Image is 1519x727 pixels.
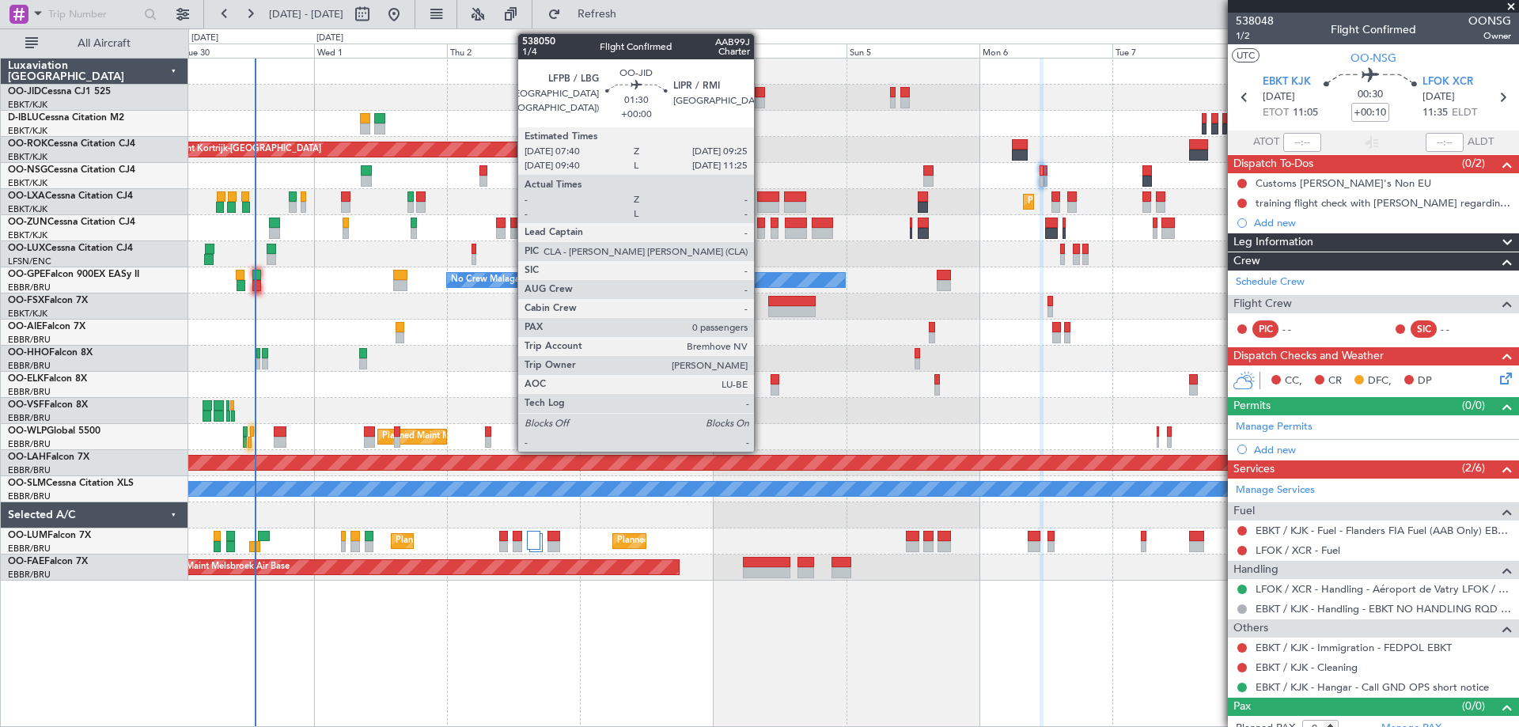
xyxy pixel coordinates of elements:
span: DP [1418,373,1432,389]
span: CR [1328,373,1342,389]
div: SIC [1411,320,1437,338]
span: ELDT [1452,105,1477,121]
a: EBKT / KJK - Handling - EBKT NO HANDLING RQD FOR CJ [1256,602,1511,615]
div: Planned Maint Milan (Linate) [382,425,496,449]
a: OO-LUXCessna Citation CJ4 [8,244,133,253]
div: Add new [1254,216,1511,229]
span: OONSG [1468,13,1511,29]
a: D-IBLUCessna Citation M2 [8,113,124,123]
a: EBKT / KJK - Fuel - Flanders FIA Fuel (AAB Only) EBKT / KJK [1256,524,1511,537]
div: PIC [1252,320,1278,338]
button: UTC [1232,48,1260,62]
a: OO-ZUNCessna Citation CJ4 [8,218,135,227]
a: EBKT / KJK - Hangar - Call GND OPS short notice [1256,680,1489,694]
span: ALDT [1468,134,1494,150]
div: Wed 1 [314,44,447,58]
a: LFOK / XCR - Handling - Aéroport de Vatry LFOK / XCR [1256,582,1511,596]
div: Sun 5 [847,44,979,58]
span: ATOT [1253,134,1279,150]
a: EBKT/KJK [8,308,47,320]
a: OO-WLPGlobal 5500 [8,426,100,436]
span: Crew [1233,252,1260,271]
button: Refresh [540,2,635,27]
span: (0/0) [1462,397,1485,414]
span: OO-AIE [8,322,42,331]
a: EBBR/BRU [8,438,51,450]
span: OO-LAH [8,452,46,462]
span: OO-LUM [8,531,47,540]
span: OO-LXA [8,191,45,201]
a: EBKT/KJK [8,203,47,215]
a: EBBR/BRU [8,386,51,398]
span: Services [1233,460,1275,479]
div: AOG Maint Melsbroek Air Base [163,555,290,579]
span: OO-ROK [8,139,47,149]
a: Manage Permits [1236,419,1313,435]
a: OO-FSXFalcon 7X [8,296,88,305]
span: LFOK XCR [1422,74,1473,90]
div: Planned Maint [GEOGRAPHIC_DATA] ([GEOGRAPHIC_DATA] National) [617,529,903,553]
span: Flight Crew [1233,295,1292,313]
span: OO-VSF [8,400,44,410]
span: OO-WLP [8,426,47,436]
a: OO-NSGCessna Citation CJ4 [8,165,135,175]
span: Others [1233,619,1268,638]
span: OO-GPE [8,270,45,279]
a: EBKT/KJK [8,177,47,189]
div: Planned Maint [GEOGRAPHIC_DATA] ([GEOGRAPHIC_DATA] National) [396,529,682,553]
span: Permits [1233,397,1271,415]
span: 00:30 [1358,87,1383,103]
a: LFSN/ENC [8,256,51,267]
div: Fri 3 [580,44,713,58]
a: EBKT/KJK [8,125,47,137]
span: All Aircraft [41,38,167,49]
a: EBBR/BRU [8,543,51,555]
a: OO-JIDCessna CJ1 525 [8,87,111,97]
a: EBBR/BRU [8,282,51,293]
span: Leg Information [1233,233,1313,252]
span: Owner [1468,29,1511,43]
div: No Crew Malaga [451,268,520,292]
span: OO-NSG [1350,50,1396,66]
a: EBKT/KJK [8,151,47,163]
a: EBBR/BRU [8,569,51,581]
a: OO-GPEFalcon 900EX EASy II [8,270,139,279]
div: [DATE] [191,32,218,45]
div: Add new [1254,443,1511,456]
span: (2/6) [1462,460,1485,476]
span: Refresh [564,9,631,20]
a: EBKT/KJK [8,229,47,241]
input: Trip Number [48,2,139,26]
span: Dispatch To-Dos [1233,155,1313,173]
div: - - [1441,322,1476,336]
span: [DATE] [1263,89,1295,105]
span: OO-LUX [8,244,45,253]
span: Pax [1233,698,1251,716]
div: [DATE] [316,32,343,45]
a: OO-LAHFalcon 7X [8,452,89,462]
div: Flight Confirmed [1331,21,1416,38]
a: EBKT / KJK - Cleaning [1256,661,1358,674]
span: OO-HHO [8,348,49,358]
a: EBKT / KJK - Immigration - FEDPOL EBKT [1256,641,1452,654]
a: EBBR/BRU [8,464,51,476]
div: Thu 2 [447,44,580,58]
a: OO-AIEFalcon 7X [8,322,85,331]
input: --:-- [1283,133,1321,152]
a: OO-SLMCessna Citation XLS [8,479,134,488]
span: OO-FAE [8,557,44,566]
span: Handling [1233,561,1278,579]
div: Sat 4 [714,44,847,58]
span: CC, [1285,373,1302,389]
button: All Aircraft [17,31,172,56]
a: EBBR/BRU [8,490,51,502]
span: OO-SLM [8,479,46,488]
div: Planned Maint Kortrijk-[GEOGRAPHIC_DATA] [1028,190,1212,214]
div: Tue 7 [1112,44,1245,58]
div: training flight check with [PERSON_NAME] regarding the FPL [1256,196,1511,210]
a: OO-VSFFalcon 8X [8,400,88,410]
a: EBBR/BRU [8,334,51,346]
a: EBKT/KJK [8,99,47,111]
span: 11:05 [1293,105,1318,121]
a: OO-ROKCessna Citation CJ4 [8,139,135,149]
